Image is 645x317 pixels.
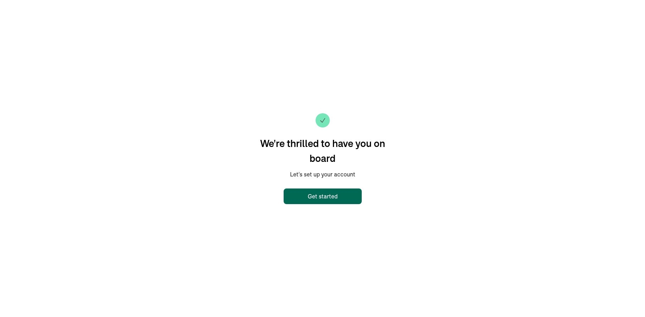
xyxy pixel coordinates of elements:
iframe: Chat Widget [610,283,645,317]
button: Get started [284,188,362,204]
span: We're thrilled to have you on board [252,136,393,166]
span: Let's set up your account [266,170,379,179]
div: Get started [308,192,338,201]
